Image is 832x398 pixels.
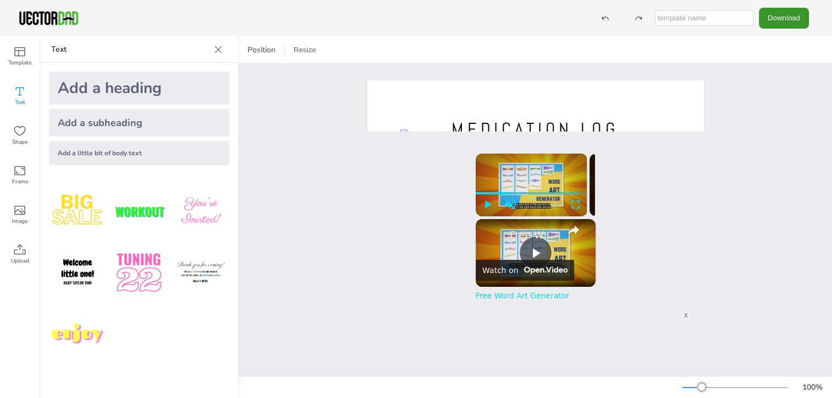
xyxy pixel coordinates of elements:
span: Text [15,98,25,107]
a: channel logo [482,226,504,248]
img: K4iXMrW.png [172,244,229,302]
button: Play Video [519,237,552,270]
input: template name [655,10,753,26]
button: share [564,220,583,240]
img: M7yqmqo.png [49,306,106,363]
img: XdJCRjX.png [111,183,168,240]
span: Position [245,45,278,55]
a: Watch on Open.Video [476,260,574,281]
button: Unmute [499,193,522,216]
span: Image [12,217,27,226]
div: Progress Bar [476,192,587,194]
div: Video Player [476,219,596,287]
img: video of: Free Word Art Generator [476,219,596,287]
img: Video channel logo [520,266,567,274]
img: GNLDUe7.png [49,244,106,302]
div: Add a little bit of body text [49,141,229,165]
img: BBMXfK6.png [172,183,229,240]
div: Video Player [476,154,587,216]
button: Fullscreen [564,193,587,216]
span: Shape [12,138,27,146]
div: X [681,312,690,320]
div: Add a subheading [49,109,229,137]
img: style1.png [49,183,106,240]
div: Video Player [680,310,821,390]
div: Watch on [482,266,518,275]
p: Text [51,36,210,63]
img: 1B4LbXY.png [111,244,168,302]
div: Add a heading [49,72,229,105]
a: Free Word Art Generator [510,229,558,241]
a: Free Word Art Generator [476,291,570,300]
span: Frame [12,177,28,186]
button: Resize [289,41,321,59]
span: Upload [11,257,29,265]
span: Template [8,58,31,67]
button: Play [476,193,499,216]
img: VectorDad-1.png [18,10,80,26]
span: MEDICATION LOG [451,118,619,141]
button: Download [759,8,809,28]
